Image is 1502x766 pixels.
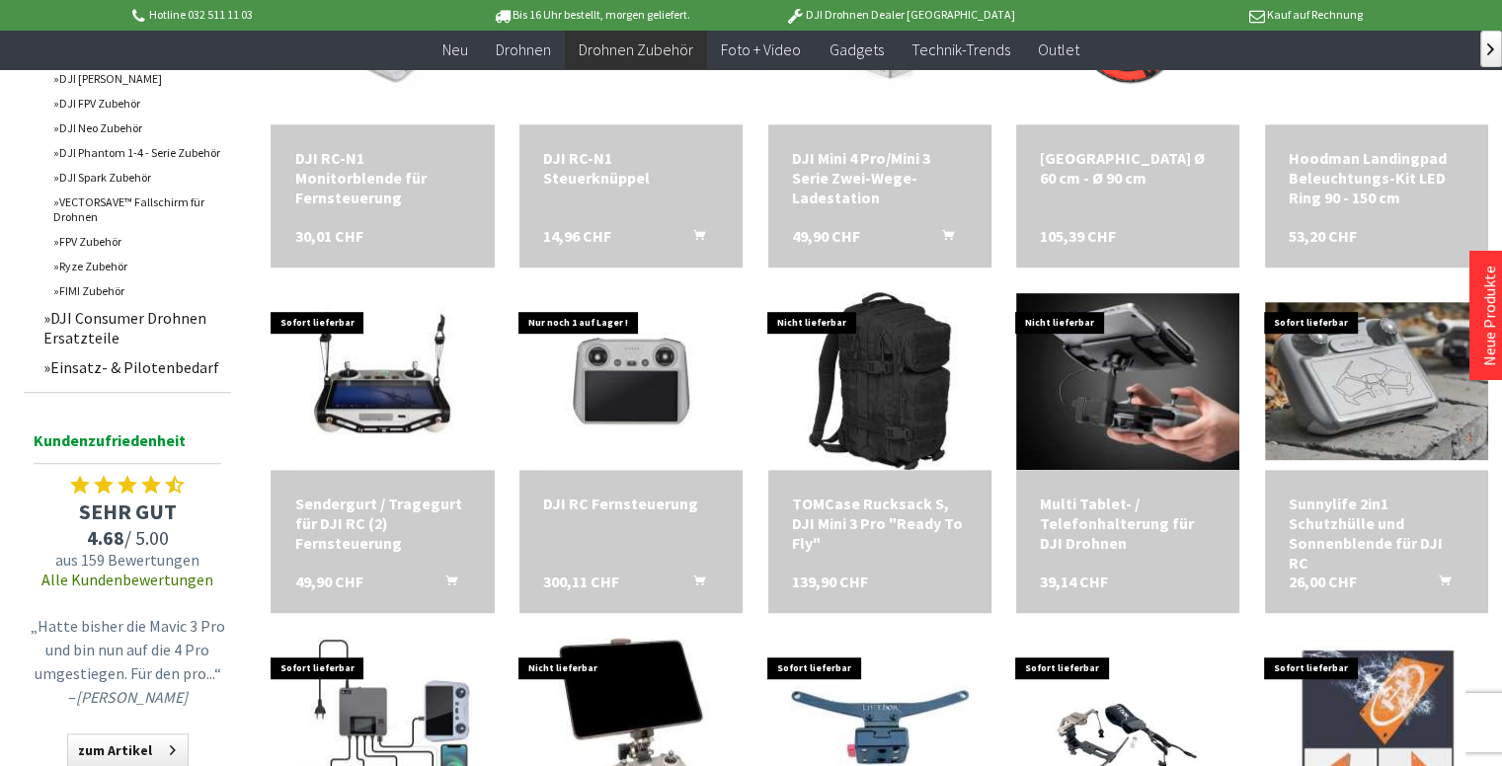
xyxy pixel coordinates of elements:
[294,494,470,553] div: Sendergurt / Tragegurt für DJI RC (2) Fernsteuerung
[294,494,470,553] a: Sendergurt / Tragegurt für DJI RC (2) Fernsteuerung 49,90 CHF In den Warenkorb
[792,226,860,246] span: 49,90 CHF
[87,525,124,550] span: 4.68
[721,39,801,59] span: Foto + Video
[1055,3,1363,27] p: Kauf auf Rechnung
[29,614,226,709] p: „Hatte bisher die Mavic 3 Pro und bin nun auf die 4 Pro umgestiegen. Für den pro...“ –
[1040,148,1216,188] a: [GEOGRAPHIC_DATA] Ø 60 cm - Ø 90 cm 105,39 CHF
[41,570,213,589] a: Alle Kundenbewertungen
[1289,148,1464,207] div: Hoodman Landingpad Beleuchtungs-Kit LED Ring 90 - 150 cm
[43,91,231,115] a: DJI FPV Zubehör
[579,39,693,59] span: Drohnen Zubehör
[34,352,231,382] a: Einsatz- & Pilotenbedarf
[543,148,719,188] a: DJI RC-N1 Steuerknüppel 14,96 CHF In den Warenkorb
[1040,572,1108,591] span: 39,14 CHF
[76,687,188,707] em: [PERSON_NAME]
[496,39,551,59] span: Drohnen
[543,226,611,246] span: 14,96 CHF
[792,148,968,207] div: DJI Mini 4 Pro/Mini 3 Serie Zwei-Wege-Ladestation
[543,572,619,591] span: 300,11 CHF
[791,292,969,470] img: TOMCase Rucksack S, DJI Mini 3 Pro "Ready To Fly"
[565,30,707,70] a: Drohnen Zubehör
[897,30,1023,70] a: Technik-Trends
[542,292,720,470] img: DJI RC Fernsteuerung
[543,494,719,513] div: DJI RC Fernsteuerung
[1040,494,1216,553] a: Multi Tablet- / Telefonhalterung für DJI Drohnen 39,14 CHF
[1487,43,1494,55] span: 
[918,226,966,252] button: In den Warenkorb
[1289,494,1464,573] div: Sunnylife 2in1 Schutzhülle und Sonnenblende für DJI RC
[43,165,231,190] a: DJI Spark Zubehör
[1415,572,1462,597] button: In den Warenkorb
[543,494,719,513] a: DJI RC Fernsteuerung 300,11 CHF In den Warenkorb
[1040,226,1116,246] span: 105,39 CHF
[437,3,746,27] p: Bis 16 Uhr bestellt, morgen geliefert.
[670,226,717,252] button: In den Warenkorb
[442,39,468,59] span: Neu
[1289,226,1357,246] span: 53,20 CHF
[792,494,968,553] div: TOMCase Rucksack S, DJI Mini 3 Pro "Ready To Fly"
[43,278,231,303] a: FIMI Zubehör
[43,66,231,91] a: DJI [PERSON_NAME]
[1289,572,1357,591] span: 26,00 CHF
[792,572,868,591] span: 139,90 CHF
[1023,30,1092,70] a: Outlet
[43,140,231,165] a: DJI Phantom 1-4 - Serie Zubehör
[422,572,469,597] button: In den Warenkorb
[1289,494,1464,573] a: Sunnylife 2in1 Schutzhülle und Sonnenblende für DJI RC 26,00 CHF In den Warenkorb
[43,254,231,278] a: Ryze Zubehör
[482,30,565,70] a: Drohnen
[746,3,1054,27] p: DJI Drohnen Dealer [GEOGRAPHIC_DATA]
[294,148,470,207] div: DJI RC-N1 Monitorblende für Fernsteuerung
[34,303,231,352] a: DJI Consumer Drohnen Ersatzteile
[429,30,482,70] a: Neu
[1016,293,1239,471] img: Multi Tablet- / Telefonhalterung für DJI Drohnen
[829,39,883,59] span: Gadgets
[128,3,436,27] p: Hotline 032 511 11 03
[1037,39,1078,59] span: Outlet
[815,30,897,70] a: Gadgets
[43,229,231,254] a: FPV Zubehör
[792,494,968,553] a: TOMCase Rucksack S, DJI Mini 3 Pro "Ready To Fly" 139,90 CHF
[1289,148,1464,207] a: Hoodman Landingpad Beleuchtungs-Kit LED Ring 90 - 150 cm 53,20 CHF
[1265,302,1488,460] img: Sunnylife 2in1 Schutzhülle und Sonnenblende für DJI RC
[707,30,815,70] a: Foto + Video
[792,148,968,207] a: DJI Mini 4 Pro/Mini 3 Serie Zwei-Wege-Ladestation 49,90 CHF In den Warenkorb
[43,115,231,140] a: DJI Neo Zubehör
[1040,494,1216,553] div: Multi Tablet- / Telefonhalterung für DJI Drohnen
[24,550,231,570] span: aus 159 Bewertungen
[294,226,362,246] span: 30,01 CHF
[543,148,719,188] div: DJI RC-N1 Steuerknüppel
[1479,266,1499,366] a: Neue Produkte
[910,39,1009,59] span: Technik-Trends
[24,525,231,550] span: / 5.00
[670,572,717,597] button: In den Warenkorb
[24,498,231,525] span: SEHR GUT
[1040,148,1216,188] div: [GEOGRAPHIC_DATA] Ø 60 cm - Ø 90 cm
[34,427,221,464] span: Kundenzufriedenheit
[294,572,362,591] span: 49,90 CHF
[294,292,472,470] img: Sendergurt / Tragegurt für DJI RC (2) Fernsteuerung
[43,190,231,229] a: VECTORSAVE™ Fallschirm für Drohnen
[294,148,470,207] a: DJI RC-N1 Monitorblende für Fernsteuerung 30,01 CHF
